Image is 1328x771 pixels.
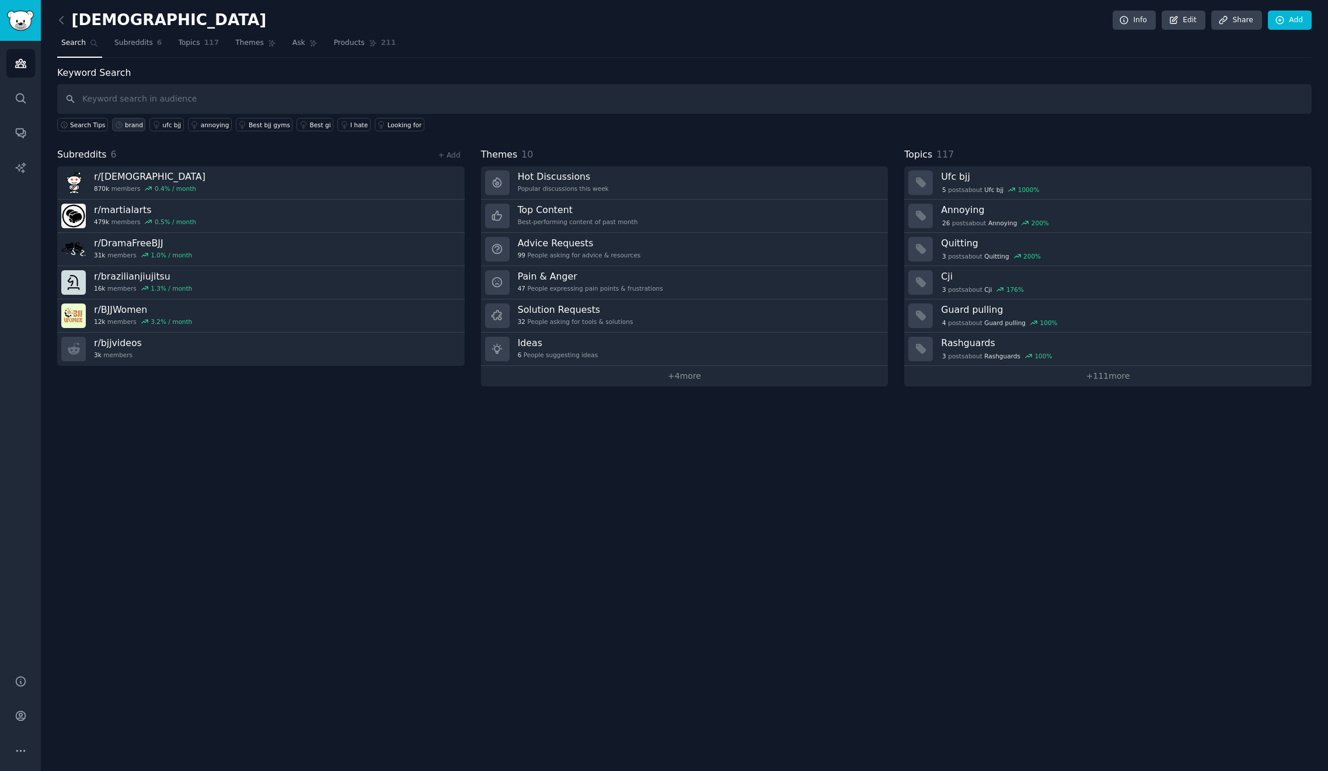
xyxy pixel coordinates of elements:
[936,149,954,160] span: 117
[518,218,638,226] div: Best-performing content of past month
[61,303,86,328] img: BJJWomen
[481,333,888,366] a: Ideas6People suggesting ideas
[941,351,1053,361] div: post s about
[481,299,888,333] a: Solution Requests32People asking for tools & solutions
[904,366,1312,386] a: +111more
[57,84,1312,114] input: Keyword search in audience
[94,351,102,359] span: 3k
[904,233,1312,266] a: Quitting3postsaboutQuitting200%
[112,118,145,131] a: brand
[518,251,641,259] div: People asking for advice & resources
[904,333,1312,366] a: Rashguards3postsaboutRashguards100%
[151,318,192,326] div: 3.2 % / month
[57,11,266,30] h2: [DEMOGRAPHIC_DATA]
[61,204,86,228] img: martialarts
[904,299,1312,333] a: Guard pulling4postsaboutGuard pulling100%
[941,270,1303,282] h3: Cji
[94,204,196,216] h3: r/ martialarts
[94,170,205,183] h3: r/ [DEMOGRAPHIC_DATA]
[204,38,219,48] span: 117
[236,118,293,131] a: Best bjj gyms
[94,284,192,292] div: members
[1268,11,1312,30] a: Add
[388,121,422,129] div: Looking for
[178,38,200,48] span: Topics
[984,285,992,294] span: Cji
[942,186,946,194] span: 5
[94,351,142,359] div: members
[984,352,1020,360] span: Rashguards
[125,121,143,129] div: brand
[94,184,205,193] div: members
[518,237,641,249] h3: Advice Requests
[984,186,1003,194] span: Ufc bjj
[231,34,280,58] a: Themes
[941,218,1050,228] div: post s about
[249,121,290,129] div: Best bjj gyms
[57,200,465,233] a: r/martialarts479kmembers0.5% / month
[518,351,598,359] div: People suggesting ideas
[521,149,533,160] span: 10
[61,237,86,261] img: DramaFreeBJJ
[941,184,1040,195] div: post s about
[1040,319,1058,327] div: 100 %
[381,38,396,48] span: 211
[904,148,932,162] span: Topics
[1006,285,1024,294] div: 176 %
[942,252,946,260] span: 3
[518,170,609,183] h3: Hot Discussions
[7,11,34,31] img: GummySearch logo
[111,149,117,160] span: 6
[481,200,888,233] a: Top ContentBest-performing content of past month
[942,285,946,294] span: 3
[375,118,424,131] a: Looking for
[288,34,322,58] a: Ask
[941,284,1024,295] div: post s about
[518,251,525,259] span: 99
[57,233,465,266] a: r/DramaFreeBJJ31kmembers1.0% / month
[94,237,192,249] h3: r/ DramaFreeBJJ
[942,319,946,327] span: 4
[162,121,181,129] div: ufc bjj
[149,118,183,131] a: ufc bjj
[151,251,192,259] div: 1.0 % / month
[57,299,465,333] a: r/BJJWomen12kmembers3.2% / month
[57,67,131,78] label: Keyword Search
[1034,352,1052,360] div: 100 %
[904,266,1312,299] a: Cji3postsaboutCji176%
[481,366,888,386] a: +4more
[151,284,192,292] div: 1.3 % / month
[297,118,333,131] a: Best gi
[94,184,109,193] span: 870k
[438,151,461,159] a: + Add
[330,34,400,58] a: Products211
[941,204,1303,216] h3: Annoying
[157,38,162,48] span: 6
[984,319,1026,327] span: Guard pulling
[94,318,192,326] div: members
[61,38,86,48] span: Search
[334,38,365,48] span: Products
[1113,11,1156,30] a: Info
[518,284,525,292] span: 47
[235,38,264,48] span: Themes
[61,270,86,295] img: brazilianjiujitsu
[988,219,1017,227] span: Annoying
[481,148,518,162] span: Themes
[481,266,888,299] a: Pain & Anger47People expressing pain points & frustrations
[57,166,465,200] a: r/[DEMOGRAPHIC_DATA]870kmembers0.4% / month
[94,303,192,316] h3: r/ BJJWomen
[941,337,1303,349] h3: Rashguards
[337,118,371,131] a: I hate
[904,166,1312,200] a: Ufc bjj5postsaboutUfc bjj1000%
[481,233,888,266] a: Advice Requests99People asking for advice & resources
[1162,11,1205,30] a: Edit
[201,121,229,129] div: annoying
[94,251,192,259] div: members
[350,121,368,129] div: I hate
[94,218,196,226] div: members
[518,284,663,292] div: People expressing pain points & frustrations
[941,318,1058,328] div: post s about
[94,251,105,259] span: 31k
[188,118,232,131] a: annoying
